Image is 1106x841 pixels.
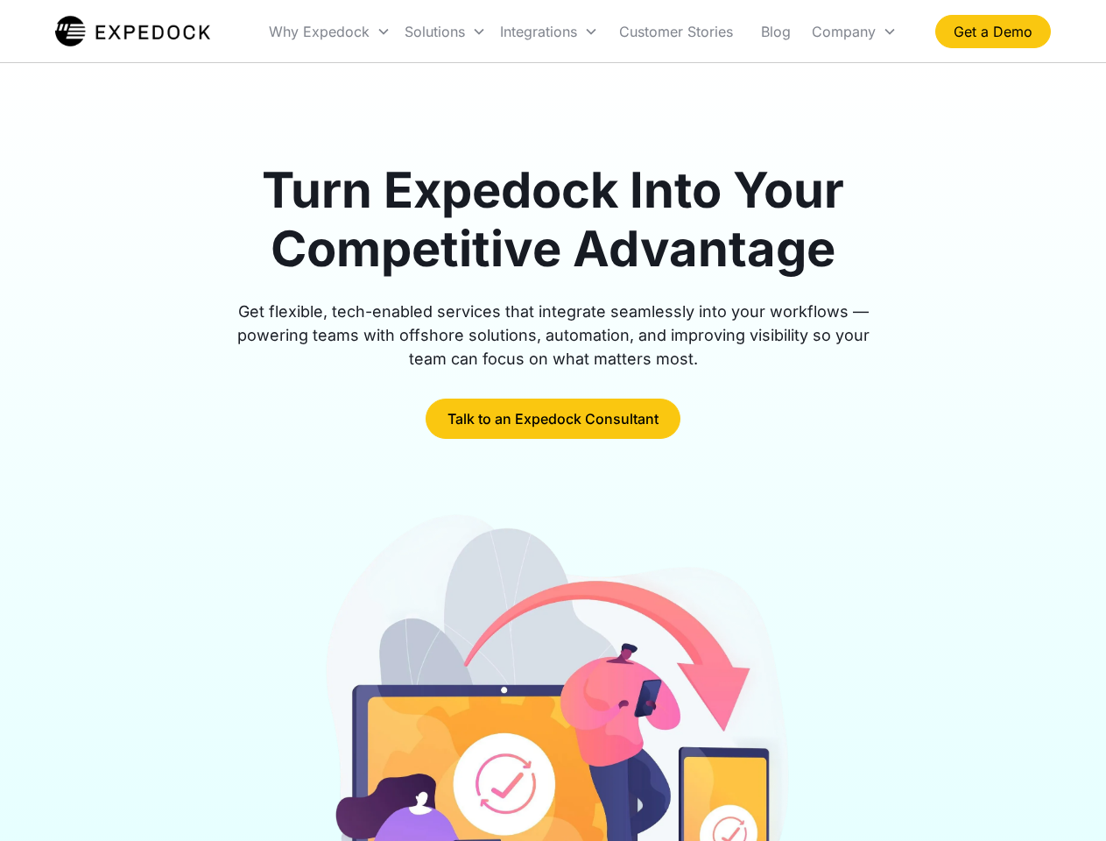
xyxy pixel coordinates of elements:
[55,14,210,49] a: home
[812,23,876,40] div: Company
[805,2,904,61] div: Company
[405,23,465,40] div: Solutions
[935,15,1051,48] a: Get a Demo
[605,2,747,61] a: Customer Stories
[269,23,370,40] div: Why Expedock
[398,2,493,61] div: Solutions
[55,14,210,49] img: Expedock Logo
[262,2,398,61] div: Why Expedock
[426,399,680,439] a: Talk to an Expedock Consultant
[500,23,577,40] div: Integrations
[217,300,890,371] div: Get flexible, tech-enabled services that integrate seamlessly into your workflows — powering team...
[747,2,805,61] a: Blog
[1018,757,1106,841] iframe: Chat Widget
[217,161,890,279] h1: Turn Expedock Into Your Competitive Advantage
[493,2,605,61] div: Integrations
